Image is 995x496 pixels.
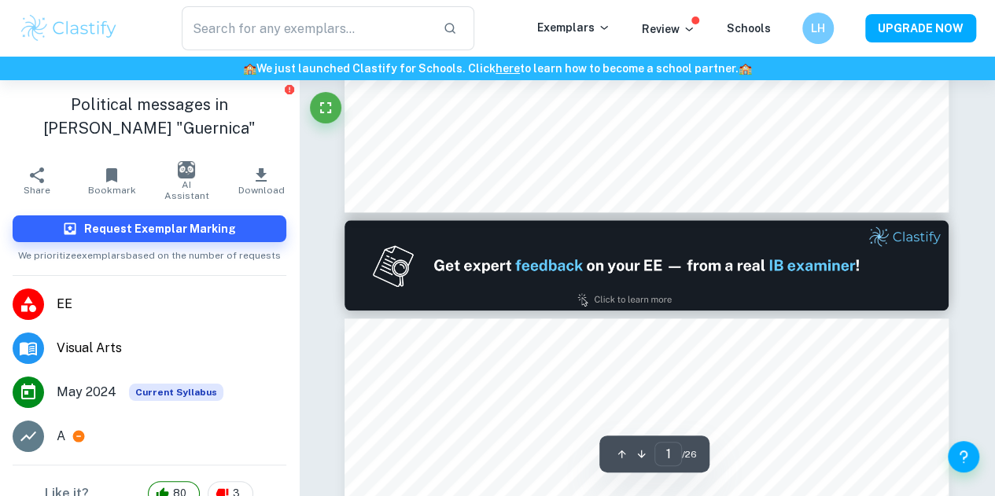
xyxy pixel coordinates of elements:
button: UPGRADE NOW [865,14,976,42]
p: A [57,427,65,446]
span: / 26 [682,447,697,461]
input: Search for any exemplars... [182,6,430,50]
button: Help and Feedback [948,441,979,472]
p: Review [642,20,695,38]
h6: LH [809,20,827,37]
a: here [496,62,520,75]
a: Schools [727,22,771,35]
h6: We just launched Clastify for Schools. Click to learn how to become a school partner. [3,60,992,77]
p: Exemplars [537,19,610,36]
img: AI Assistant [178,161,195,178]
button: Report issue [284,83,296,95]
span: May 2024 [57,383,116,402]
span: Visual Arts [57,339,286,358]
span: We prioritize exemplars based on the number of requests [18,242,281,263]
span: Current Syllabus [129,384,223,401]
span: Download [238,185,285,196]
button: Request Exemplar Marking [13,215,286,242]
button: Bookmark [75,159,149,203]
span: Bookmark [88,185,136,196]
button: AI Assistant [149,159,224,203]
span: Share [24,185,50,196]
h1: Political messages in [PERSON_NAME] "Guernica" [13,93,286,140]
span: 🏫 [243,62,256,75]
img: Ad [345,220,949,310]
span: 🏫 [739,62,752,75]
button: Download [224,159,299,203]
button: Fullscreen [310,92,341,123]
div: This exemplar is based on the current syllabus. Feel free to refer to it for inspiration/ideas wh... [129,384,223,401]
h6: Request Exemplar Marking [84,220,236,237]
span: EE [57,295,286,314]
img: Clastify logo [19,13,119,44]
button: LH [802,13,834,44]
span: AI Assistant [159,179,215,201]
